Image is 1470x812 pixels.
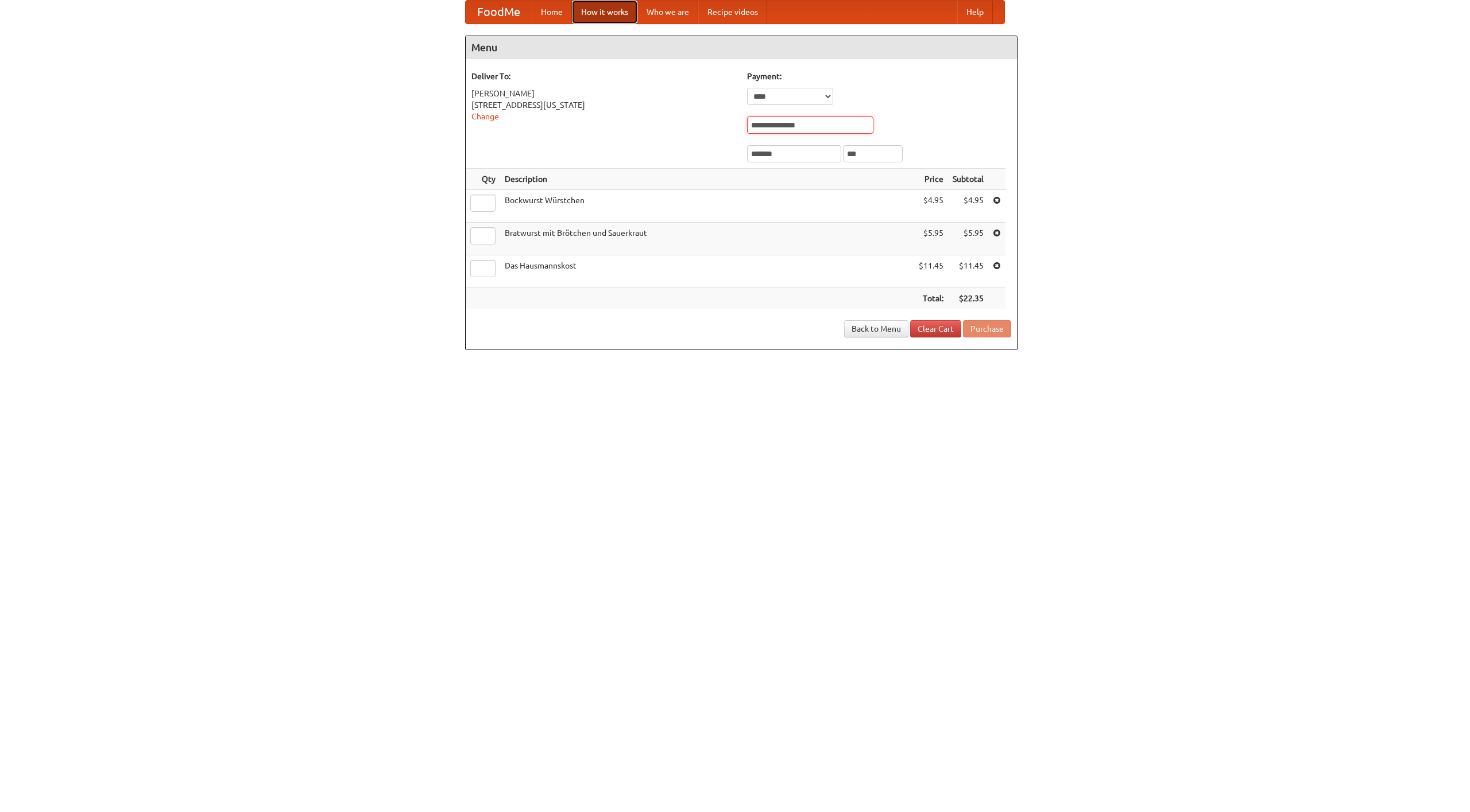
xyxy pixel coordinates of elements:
[963,320,1011,337] button: Purchase
[914,169,948,190] th: Price
[948,169,988,190] th: Subtotal
[466,36,1017,59] h4: Menu
[500,223,914,255] td: Bratwurst mit Brötchen und Sauerkraut
[466,1,532,24] a: FoodMe
[698,1,767,24] a: Recipe videos
[471,71,736,82] h5: Deliver To:
[914,223,948,255] td: $5.95
[637,1,698,24] a: Who we are
[948,190,988,223] td: $4.95
[914,190,948,223] td: $4.95
[914,255,948,288] td: $11.45
[957,1,993,24] a: Help
[914,288,948,309] th: Total:
[471,99,736,111] div: [STREET_ADDRESS][US_STATE]
[471,112,499,121] a: Change
[471,88,736,99] div: [PERSON_NAME]
[910,320,961,337] a: Clear Cart
[500,169,914,190] th: Description
[948,223,988,255] td: $5.95
[466,169,500,190] th: Qty
[500,190,914,223] td: Bockwurst Würstchen
[572,1,637,24] a: How it works
[532,1,572,24] a: Home
[948,288,988,309] th: $22.35
[500,255,914,288] td: Das Hausmannskost
[747,71,1011,82] h5: Payment:
[844,320,908,337] a: Back to Menu
[948,255,988,288] td: $11.45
